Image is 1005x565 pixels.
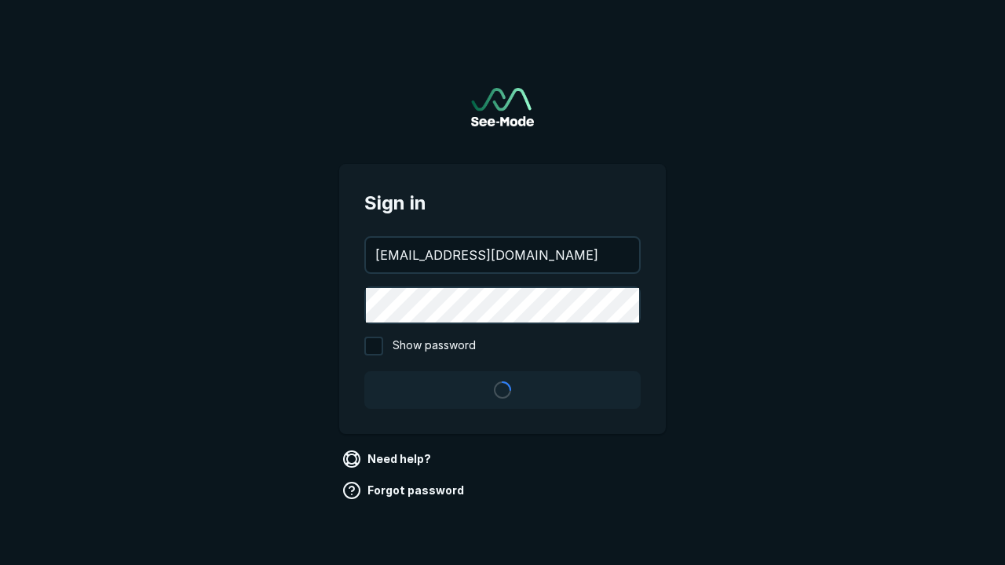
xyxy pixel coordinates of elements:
input: your@email.com [366,238,639,272]
span: Sign in [364,189,641,217]
a: Need help? [339,447,437,472]
a: Forgot password [339,478,470,503]
img: See-Mode Logo [471,88,534,126]
a: Go to sign in [471,88,534,126]
span: Show password [393,337,476,355]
